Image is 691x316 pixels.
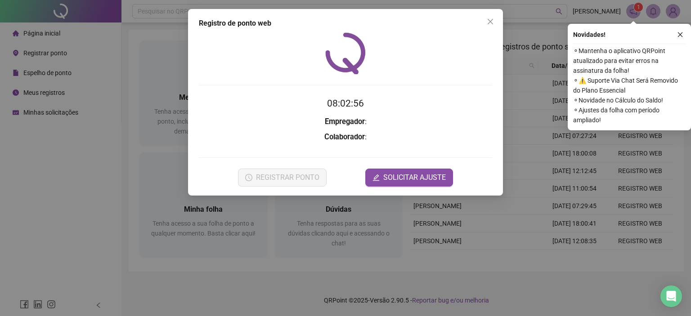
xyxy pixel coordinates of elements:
strong: Empregador [325,117,365,126]
time: 08:02:56 [327,98,364,109]
button: REGISTRAR PONTO [238,169,327,187]
span: close [677,31,683,38]
span: close [487,18,494,25]
h3: : [199,116,492,128]
div: Open Intercom Messenger [660,285,682,307]
span: Novidades ! [573,30,606,40]
span: ⚬ Ajustes da folha com período ampliado! [573,105,686,125]
h3: : [199,131,492,143]
span: SOLICITAR AJUSTE [383,172,446,183]
button: editSOLICITAR AJUSTE [365,169,453,187]
button: Close [483,14,498,29]
span: ⚬ ⚠️ Suporte Via Chat Será Removido do Plano Essencial [573,76,686,95]
strong: Colaborador [324,133,365,141]
span: ⚬ Novidade no Cálculo do Saldo! [573,95,686,105]
span: ⚬ Mantenha o aplicativo QRPoint atualizado para evitar erros na assinatura da folha! [573,46,686,76]
span: edit [372,174,380,181]
div: Registro de ponto web [199,18,492,29]
img: QRPoint [325,32,366,74]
